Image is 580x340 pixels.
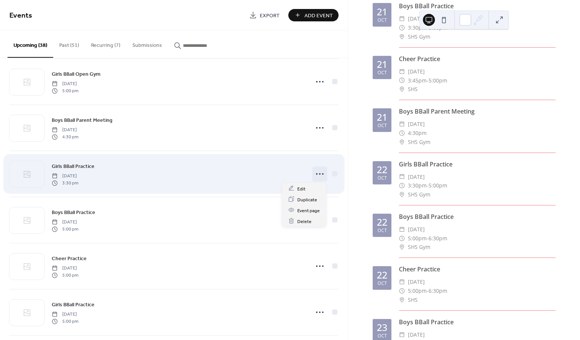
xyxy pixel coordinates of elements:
[408,129,427,138] span: 4:30pm
[399,295,405,304] div: ​
[52,301,94,309] span: Girls BBall Practice
[377,60,387,69] div: 21
[377,7,387,16] div: 21
[399,1,556,10] div: Boys BBall Practice
[377,112,387,122] div: 21
[429,286,447,295] span: 6:30pm
[378,176,387,181] div: Oct
[260,12,280,19] span: Export
[85,30,126,57] button: Recurring (7)
[399,286,405,295] div: ​
[399,212,556,221] div: Boys BBall Practice
[408,14,425,23] span: [DATE]
[377,323,387,332] div: 23
[408,172,425,181] span: [DATE]
[408,295,418,304] span: SHS
[52,219,78,226] span: [DATE]
[408,277,425,286] span: [DATE]
[52,127,78,133] span: [DATE]
[399,330,405,339] div: ​
[399,67,405,76] div: ​
[399,129,405,138] div: ​
[52,272,78,279] span: 5:00 pm
[52,254,87,263] a: Cheer Practice
[52,162,94,171] a: Girls BBall Practice
[399,318,556,327] div: Boys BBall Practice
[399,138,405,147] div: ​
[126,30,168,57] button: Submissions
[378,70,387,75] div: Oct
[52,255,87,263] span: Cheer Practice
[408,32,430,41] span: SHS Gym
[377,270,387,280] div: 22
[244,9,285,21] a: Export
[52,311,78,318] span: [DATE]
[52,208,95,217] a: Boys BBall Practice
[399,172,405,181] div: ​
[408,85,418,94] span: SHS
[52,70,100,78] a: Girls BBall Open Gym
[52,133,78,140] span: 4:30 pm
[429,234,447,243] span: 6:30pm
[399,243,405,252] div: ​
[408,67,425,76] span: [DATE]
[52,226,78,232] span: 5:00 pm
[52,265,78,272] span: [DATE]
[429,181,447,190] span: 5:00pm
[297,196,317,204] span: Duplicate
[427,286,429,295] span: -
[408,138,430,147] span: SHS Gym
[427,76,429,85] span: -
[408,330,425,339] span: [DATE]
[52,209,95,217] span: Boys BBall Practice
[427,181,429,190] span: -
[378,334,387,339] div: Oct
[378,18,387,23] div: Oct
[52,87,78,94] span: 5:00 pm
[399,160,556,169] div: Girls BBall Practice
[408,286,427,295] span: 5:00pm
[427,234,429,243] span: -
[52,117,112,124] span: Boys BBall Parent Meeting
[399,54,556,63] div: Cheer Practice
[52,163,94,171] span: Girls BBall Practice
[408,120,425,129] span: [DATE]
[297,185,306,193] span: Edit
[297,207,320,214] span: Event page
[399,107,556,116] div: Boys BBall Parent Meeting
[53,30,85,57] button: Past (51)
[408,243,430,252] span: SHS Gym
[408,234,427,243] span: 5:00pm
[7,30,53,58] button: Upcoming (38)
[297,217,312,225] span: Delete
[377,217,387,227] div: 22
[399,181,405,190] div: ​
[52,300,94,309] a: Girls BBall Practice
[9,8,32,23] span: Events
[408,190,430,199] span: SHS Gym
[378,123,387,128] div: Oct
[399,14,405,23] div: ​
[399,225,405,234] div: ​
[378,281,387,286] div: Oct
[429,76,447,85] span: 5:00pm
[52,116,112,124] a: Boys BBall Parent Meeting
[408,23,427,32] span: 3:30pm
[52,180,78,186] span: 3:30 pm
[399,76,405,85] div: ​
[399,120,405,129] div: ​
[399,234,405,243] div: ​
[399,32,405,41] div: ​
[288,9,339,21] button: Add Event
[399,277,405,286] div: ​
[399,265,556,274] div: Cheer Practice
[52,173,78,180] span: [DATE]
[408,76,427,85] span: 3:45pm
[399,190,405,199] div: ​
[377,165,387,174] div: 22
[399,23,405,32] div: ​
[378,228,387,233] div: Oct
[52,81,78,87] span: [DATE]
